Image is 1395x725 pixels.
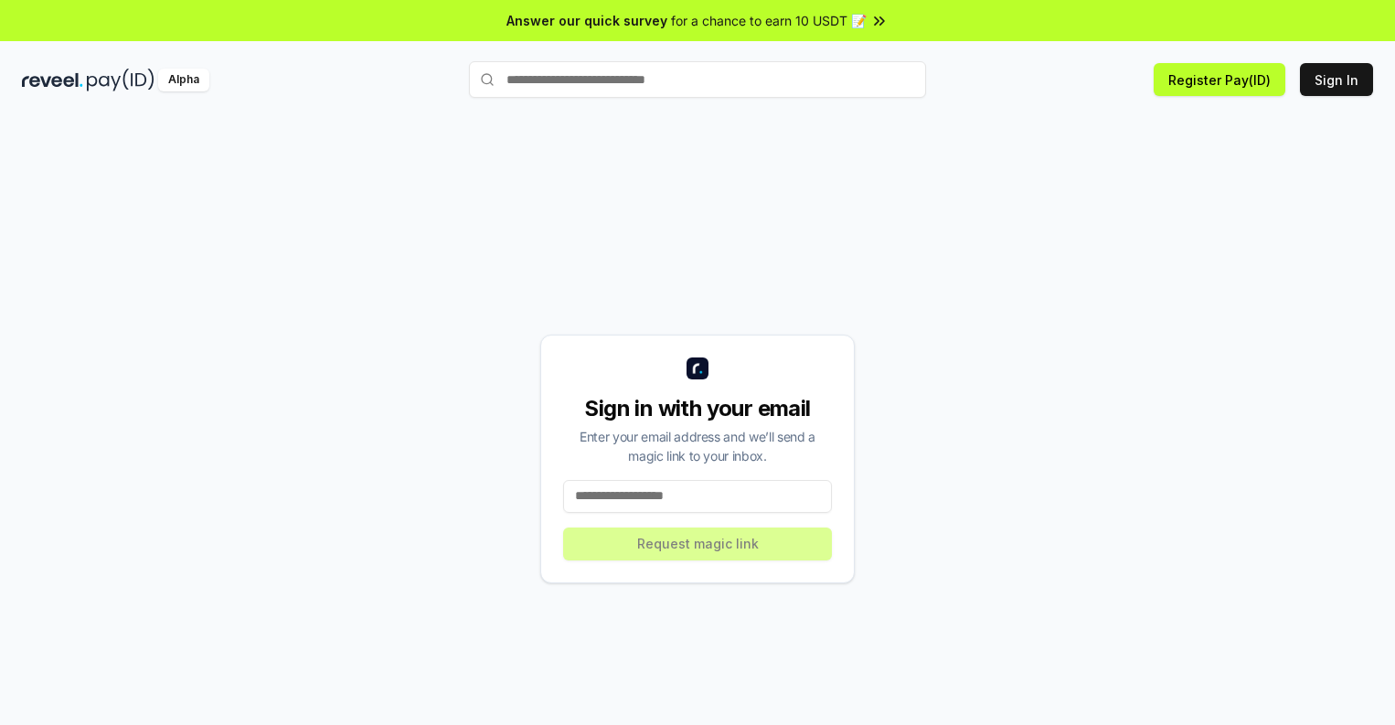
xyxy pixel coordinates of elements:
button: Sign In [1300,63,1373,96]
button: Register Pay(ID) [1154,63,1285,96]
span: Answer our quick survey [506,11,667,30]
div: Alpha [158,69,209,91]
span: for a chance to earn 10 USDT 📝 [671,11,867,30]
div: Enter your email address and we’ll send a magic link to your inbox. [563,427,832,465]
img: logo_small [687,357,708,379]
div: Sign in with your email [563,394,832,423]
img: pay_id [87,69,154,91]
img: reveel_dark [22,69,83,91]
